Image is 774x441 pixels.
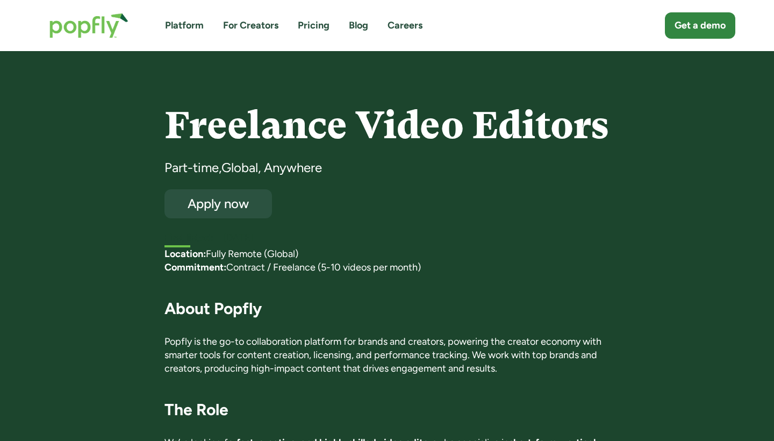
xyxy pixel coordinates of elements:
div: Get a demo [675,19,726,32]
div: [DATE] [223,231,610,245]
div: Part-time [164,159,219,176]
a: Pricing [298,19,329,32]
a: Careers [388,19,422,32]
h5: First listed: [164,231,213,245]
a: Platform [165,19,204,32]
div: Global, Anywhere [221,159,322,176]
strong: The Role [164,400,228,419]
p: Popfly is the go-to collaboration platform for brands and creators, powering the creator economy ... [164,335,610,376]
p: ‍ Fully Remote (Global) Contract / Freelance (5-10 videos per month) [164,247,610,274]
strong: About Popfly [164,298,262,318]
a: Get a demo [665,12,735,39]
strong: Location: [164,248,206,260]
strong: Commitment: [164,261,226,273]
div: , [219,159,221,176]
a: Apply now [164,189,272,218]
a: Blog [349,19,368,32]
a: For Creators [223,19,278,32]
a: home [39,2,139,49]
h4: Freelance Video Editors [164,105,610,146]
div: Apply now [174,197,262,210]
